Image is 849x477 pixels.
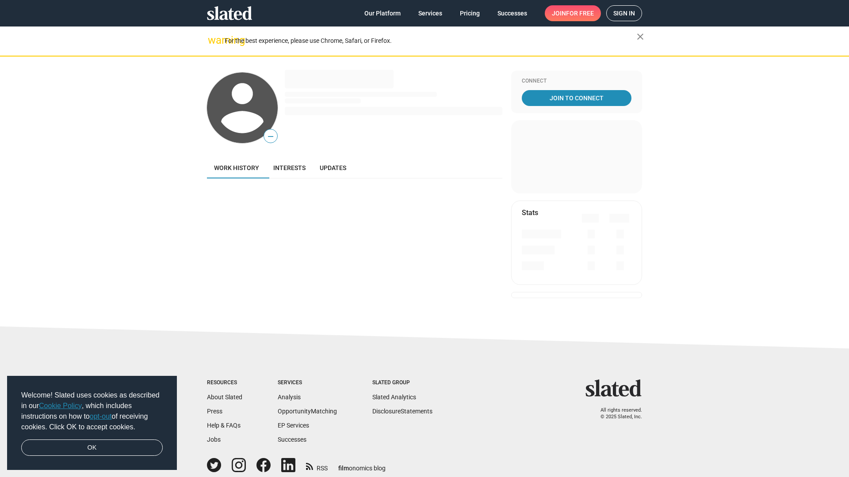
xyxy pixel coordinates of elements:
[306,459,328,473] a: RSS
[313,157,353,178] a: Updates
[207,157,266,178] a: Work history
[207,394,242,401] a: About Slated
[207,379,242,386] div: Resources
[278,394,301,401] a: Analysis
[7,376,177,470] div: cookieconsent
[278,379,337,386] div: Services
[372,379,432,386] div: Slated Group
[208,35,218,45] mat-icon: warning
[552,5,594,21] span: Join
[566,5,594,21] span: for free
[338,457,386,473] a: filmonomics blog
[214,164,259,171] span: Work history
[278,422,309,429] a: EP Services
[606,5,642,21] a: Sign in
[524,90,630,106] span: Join To Connect
[278,436,306,443] a: Successes
[613,6,635,21] span: Sign in
[266,157,313,178] a: Interests
[460,5,480,21] span: Pricing
[207,422,241,429] a: Help & FAQs
[90,413,112,420] a: opt-out
[418,5,442,21] span: Services
[21,439,163,456] a: dismiss cookie message
[372,394,416,401] a: Slated Analytics
[207,408,222,415] a: Press
[522,90,631,106] a: Join To Connect
[490,5,534,21] a: Successes
[591,407,642,420] p: All rights reserved. © 2025 Slated, Inc.
[264,131,277,142] span: —
[278,408,337,415] a: OpportunityMatching
[207,436,221,443] a: Jobs
[39,402,82,409] a: Cookie Policy
[357,5,408,21] a: Our Platform
[364,5,401,21] span: Our Platform
[372,408,432,415] a: DisclosureStatements
[320,164,346,171] span: Updates
[225,35,637,47] div: For the best experience, please use Chrome, Safari, or Firefox.
[635,31,646,42] mat-icon: close
[522,208,538,217] mat-card-title: Stats
[338,465,349,472] span: film
[522,78,631,85] div: Connect
[453,5,487,21] a: Pricing
[273,164,306,171] span: Interests
[21,390,163,432] span: Welcome! Slated uses cookies as described in our , which includes instructions on how to of recei...
[545,5,601,21] a: Joinfor free
[411,5,449,21] a: Services
[497,5,527,21] span: Successes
